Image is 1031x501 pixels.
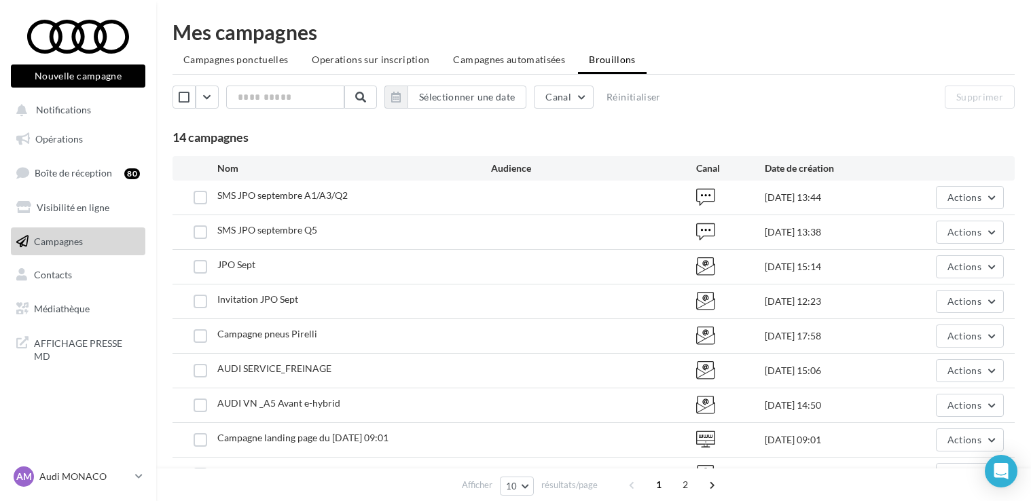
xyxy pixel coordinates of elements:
span: Actions [947,365,981,376]
a: Opérations [8,125,148,153]
div: [DATE] 09:01 [765,433,901,447]
span: Actions [947,261,981,272]
button: Actions [936,290,1004,313]
button: Supprimer [945,86,1015,109]
div: [DATE] 13:44 [765,191,901,204]
div: [DATE] 13:38 [765,225,901,239]
span: Visibilité en ligne [37,202,109,213]
span: Boîte de réception [35,167,112,179]
button: Actions [936,359,1004,382]
span: Actions [947,330,981,341]
div: [DATE] 15:06 [765,364,901,377]
span: 1 [648,474,670,496]
button: Canal [534,86,594,109]
div: [DATE] 17:11 [765,468,901,481]
button: Sélectionner une date [384,86,526,109]
a: Contacts [8,261,148,289]
div: [DATE] 15:14 [765,260,901,274]
div: [DATE] 17:58 [765,329,901,343]
span: SMS JPO septembre A1/A3/Q2 [217,189,348,201]
span: 2 [674,474,696,496]
a: AFFICHAGE PRESSE MD [8,329,148,369]
span: Notifications [36,105,91,116]
span: Actions [947,226,981,238]
span: Actions [947,295,981,307]
span: Campagne pneus Pirelli [217,328,317,339]
span: AUDI VN _A5 Avant e-hybrid [217,397,340,409]
button: Actions [936,221,1004,244]
button: Actions [936,428,1004,451]
span: Contacts [34,269,72,280]
button: Actions [936,324,1004,348]
button: Sélectionner une date [408,86,526,109]
span: Campagnes [34,235,83,246]
span: 10 [506,481,518,491]
div: 80 [124,168,140,179]
span: AFFICHAGE PRESSE MD [34,334,140,363]
div: Date de création [765,162,901,175]
span: Actions [947,191,981,203]
div: Audience [491,162,696,175]
span: Campagnes automatisées [453,54,565,65]
div: Mes campagnes [173,22,1015,42]
span: 14 campagnes [173,130,249,145]
span: Operations sur inscription [312,54,429,65]
span: Actions [947,399,981,411]
span: Actions [947,434,981,445]
span: Campagne landing page du 09-04-2025 09:01 [217,432,388,443]
button: Actions [936,255,1004,278]
a: Médiathèque [8,295,148,323]
button: Actions [936,463,1004,486]
span: Invitation JPO Sept [217,293,298,305]
span: Campagnes ponctuelles [183,54,288,65]
button: Réinitialiser [601,89,666,105]
span: résultats/page [541,479,598,491]
a: Visibilité en ligne [8,193,148,222]
p: Audi MONACO [39,470,130,483]
button: Nouvelle campagne [11,64,145,88]
span: AUDI SERVICE_FREINAGE [217,363,331,374]
a: AM Audi MONACO [11,464,145,489]
div: [DATE] 14:50 [765,398,901,412]
a: Campagnes [8,227,148,256]
span: SMS JPO septembre Q5 [217,224,317,236]
span: AM [16,470,32,483]
button: Actions [936,186,1004,209]
button: Actions [936,394,1004,417]
div: Canal [696,162,765,175]
div: Nom [217,162,491,175]
span: Opérations [35,133,83,145]
span: JPO Sept [217,259,255,270]
button: 10 [500,477,535,496]
span: Afficher [462,479,492,491]
a: Boîte de réception80 [8,158,148,187]
div: [DATE] 12:23 [765,295,901,308]
span: Médiathèque [34,303,90,314]
span: Opération_Freinage_AUDI SERVICE [217,466,369,478]
div: Open Intercom Messenger [985,455,1017,487]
